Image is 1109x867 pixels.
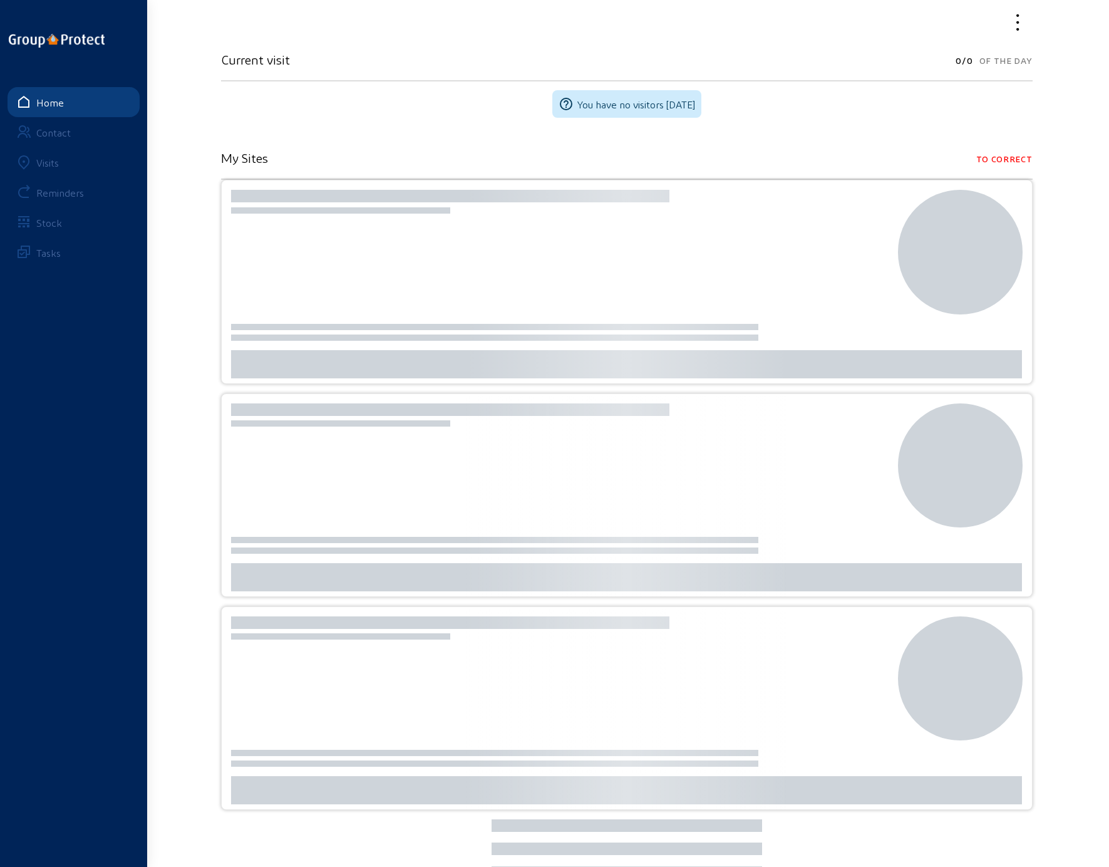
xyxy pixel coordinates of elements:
[9,34,105,48] img: logo-oneline.png
[36,217,62,229] div: Stock
[8,237,140,267] a: Tasks
[8,207,140,237] a: Stock
[8,87,140,117] a: Home
[8,177,140,207] a: Reminders
[221,52,290,67] h3: Current visit
[979,52,1033,70] span: Of the day
[36,247,61,259] div: Tasks
[577,98,695,110] span: You have no visitors [DATE]
[36,96,64,108] div: Home
[36,157,59,169] div: Visits
[976,150,1033,168] span: To correct
[956,52,972,70] span: 0/0
[221,150,268,165] h3: My Sites
[36,127,71,138] div: Contact
[8,117,140,147] a: Contact
[8,147,140,177] a: Visits
[36,187,84,199] div: Reminders
[559,96,574,112] mat-icon: help_outline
